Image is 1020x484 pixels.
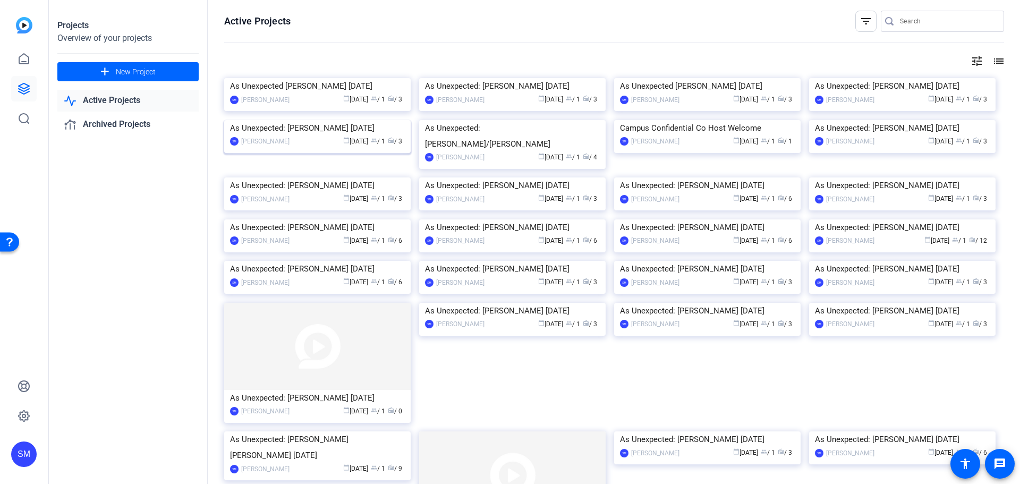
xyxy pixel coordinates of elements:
[230,465,239,473] div: SM
[583,153,589,159] span: radio
[826,448,874,458] div: [PERSON_NAME]
[956,137,962,143] span: group
[928,320,953,328] span: [DATE]
[436,277,484,288] div: [PERSON_NAME]
[224,15,291,28] h1: Active Projects
[815,78,990,94] div: As Unexpected: [PERSON_NAME] [DATE]
[343,465,368,472] span: [DATE]
[425,96,433,104] div: SM
[230,431,405,463] div: As Unexpected: [PERSON_NAME] [PERSON_NAME] [DATE]
[343,407,368,415] span: [DATE]
[778,95,784,101] span: radio
[815,120,990,136] div: As Unexpected: [PERSON_NAME] [DATE]
[620,78,795,94] div: As Unexpected [PERSON_NAME] [DATE]
[778,448,784,455] span: radio
[761,137,767,143] span: group
[956,320,962,326] span: group
[371,138,385,145] span: / 1
[425,303,600,319] div: As Unexpected: [PERSON_NAME] [DATE]
[343,194,350,201] span: calendar_today
[241,277,290,288] div: [PERSON_NAME]
[230,78,405,94] div: As Unexpected [PERSON_NAME] [DATE]
[436,194,484,205] div: [PERSON_NAME]
[57,114,199,135] a: Archived Projects
[969,236,975,243] span: radio
[583,194,589,201] span: radio
[566,96,580,103] span: / 1
[826,136,874,147] div: [PERSON_NAME]
[620,431,795,447] div: As Unexpected: [PERSON_NAME] [DATE]
[538,236,545,243] span: calendar_today
[761,95,767,101] span: group
[583,278,589,284] span: radio
[959,457,972,470] mat-icon: accessibility
[761,448,767,455] span: group
[973,320,987,328] span: / 3
[778,320,792,328] span: / 3
[631,277,679,288] div: [PERSON_NAME]
[343,138,368,145] span: [DATE]
[566,278,572,284] span: group
[388,194,394,201] span: radio
[241,95,290,105] div: [PERSON_NAME]
[566,153,572,159] span: group
[761,96,775,103] span: / 1
[57,32,199,45] div: Overview of your projects
[566,278,580,286] span: / 1
[388,407,394,413] span: radio
[620,177,795,193] div: As Unexpected: [PERSON_NAME] [DATE]
[241,464,290,474] div: [PERSON_NAME]
[230,177,405,193] div: As Unexpected: [PERSON_NAME] [DATE]
[425,236,433,245] div: SM
[631,319,679,329] div: [PERSON_NAME]
[566,237,580,244] span: / 1
[928,448,934,455] span: calendar_today
[388,138,402,145] span: / 3
[388,95,394,101] span: radio
[928,278,953,286] span: [DATE]
[538,194,545,201] span: calendar_today
[620,219,795,235] div: As Unexpected: [PERSON_NAME] [DATE]
[631,136,679,147] div: [PERSON_NAME]
[778,237,792,244] span: / 6
[620,195,628,203] div: SM
[371,236,377,243] span: group
[928,449,953,456] span: [DATE]
[860,15,872,28] mat-icon: filter_list
[388,464,394,471] span: radio
[973,95,979,101] span: radio
[371,278,377,284] span: group
[620,96,628,104] div: SM
[761,195,775,202] span: / 1
[230,407,239,415] div: SM
[230,261,405,277] div: As Unexpected: [PERSON_NAME] [DATE]
[620,236,628,245] div: SM
[388,237,402,244] span: / 6
[538,278,563,286] span: [DATE]
[388,195,402,202] span: / 3
[425,153,433,162] div: SM
[952,236,958,243] span: group
[815,261,990,277] div: As Unexpected: [PERSON_NAME] [DATE]
[343,464,350,471] span: calendar_today
[388,465,402,472] span: / 9
[900,15,996,28] input: Search
[371,464,377,471] span: group
[973,195,987,202] span: / 3
[761,320,775,328] span: / 1
[388,96,402,103] span: / 3
[733,194,739,201] span: calendar_today
[778,195,792,202] span: / 6
[371,237,385,244] span: / 1
[631,194,679,205] div: [PERSON_NAME]
[973,278,979,284] span: radio
[826,319,874,329] div: [PERSON_NAME]
[761,236,767,243] span: group
[928,137,934,143] span: calendar_today
[826,235,874,246] div: [PERSON_NAME]
[928,96,953,103] span: [DATE]
[343,95,350,101] span: calendar_today
[815,320,823,328] div: SM
[425,120,600,152] div: As Unexpected: [PERSON_NAME]/[PERSON_NAME]
[952,237,966,244] span: / 1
